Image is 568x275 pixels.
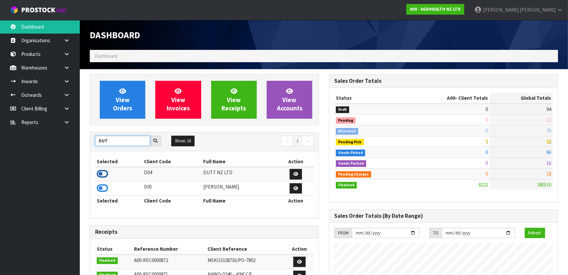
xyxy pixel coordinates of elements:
[95,196,142,206] th: Selected
[95,53,117,59] span: Dashboard
[336,160,366,167] span: Goods Packed
[334,213,553,219] h3: Sales Order Totals (By Date Range)
[171,136,195,146] button: Show: 10
[167,87,190,112] span: View Invoices
[100,81,145,119] a: ViewOrders
[278,156,314,167] th: Action
[95,244,132,254] th: Status
[486,117,488,123] span: 0
[336,139,364,146] span: Pending Pick
[285,244,314,254] th: Action
[546,117,551,123] span: 12
[334,228,352,238] div: FROM
[334,78,553,84] h3: Sales Order Totals
[334,93,406,103] th: Status
[546,171,551,177] span: 18
[406,93,490,103] th: - Client Totals
[546,138,551,145] span: 82
[486,149,488,155] span: 0
[90,29,140,41] span: Dashboard
[486,106,488,112] span: 0
[546,127,551,134] span: 70
[57,7,67,14] small: WMS
[202,156,278,167] th: Full Name
[221,87,246,112] span: View Receipts
[155,81,201,119] a: ViewInvoices
[142,196,201,206] th: Client Code
[277,87,303,112] span: View Accounts
[206,244,285,254] th: Client Reference
[486,160,488,166] span: 0
[142,181,201,196] td: D05
[113,87,132,112] span: View Orders
[95,136,150,146] input: Search clients
[210,136,314,147] nav: Page navigation
[21,6,55,14] span: ProStock
[336,117,355,124] span: Pending
[479,182,488,188] span: 8222
[95,229,314,235] h3: Receipts
[520,7,556,13] span: [PERSON_NAME]
[336,171,371,178] span: Pending Charges
[336,182,357,189] span: Finalised
[486,138,488,145] span: 5
[211,81,257,119] a: ViewReceipts
[267,81,312,119] a: ViewAccounts
[134,257,168,263] span: A00-REC0000872
[208,257,255,263] span: MSKU3328730/PO-7802
[302,136,314,146] a: →
[546,149,551,155] span: 66
[525,228,545,238] button: Refresh
[132,244,206,254] th: Reference Number
[406,4,464,15] a: A00 - AGRIHEALTH NZ LTD
[486,127,488,134] span: 0
[447,95,455,101] span: A00
[429,228,442,238] div: TO
[546,160,551,166] span: 16
[336,106,349,113] span: Draft
[281,136,293,146] a: ←
[10,6,18,14] img: cube-alt.png
[142,167,201,181] td: D04
[410,6,461,12] strong: A00 - AGRIHEALTH NZ LTD
[293,136,302,146] a: 1
[486,171,488,177] span: 0
[336,128,358,135] span: Allocated
[483,7,519,13] span: [PERSON_NAME]
[336,150,365,156] span: Goods Picked
[142,156,201,167] th: Client Code
[490,93,553,103] th: Global Totals
[95,156,142,167] th: Selected
[278,196,314,206] th: Action
[546,106,551,112] span: 94
[202,181,278,196] td: [PERSON_NAME]
[97,257,118,264] span: Finalised
[202,167,278,181] td: DUTT NZ LTD
[202,196,278,206] th: Full Name
[537,182,551,188] span: 380510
